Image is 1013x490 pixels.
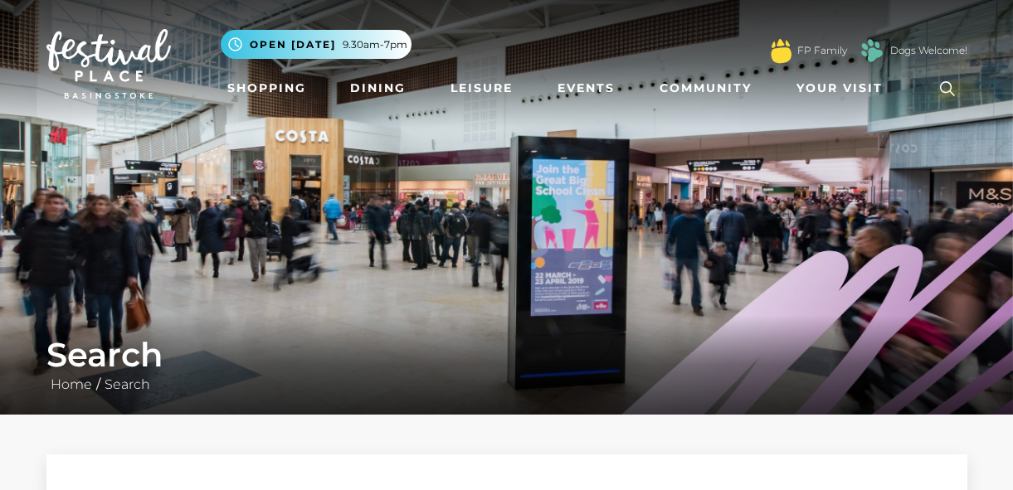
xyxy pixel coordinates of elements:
span: Your Visit [796,80,883,97]
a: FP Family [797,43,847,58]
a: Dining [343,73,412,104]
img: Festival Place Logo [46,29,171,99]
div: / [34,335,980,395]
a: Leisure [444,73,519,104]
a: Events [551,73,621,104]
button: Open [DATE] 9.30am-7pm [221,30,412,59]
a: Shopping [221,73,313,104]
span: Open [DATE] [250,37,336,52]
a: Community [653,73,758,104]
span: 9.30am-7pm [343,37,407,52]
a: Your Visit [790,73,898,104]
h1: Search [46,335,967,375]
a: Dogs Welcome! [890,43,967,58]
a: Home [46,376,96,392]
a: Search [100,376,154,392]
